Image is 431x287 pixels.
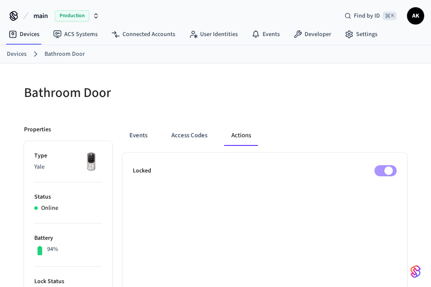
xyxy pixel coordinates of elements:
p: Status [34,193,102,202]
p: Lock Status [34,277,102,286]
a: User Identities [182,27,245,42]
img: SeamLogoGradient.69752ec5.svg [410,265,421,278]
span: Find by ID [354,12,380,20]
a: Bathroom Door [45,50,85,59]
a: Settings [338,27,384,42]
button: Access Codes [165,125,214,146]
p: Online [41,204,58,213]
h5: Bathroom Door [24,84,210,102]
a: Developer [287,27,338,42]
button: Events [123,125,154,146]
p: Yale [34,163,102,172]
a: Devices [2,27,46,42]
p: Battery [34,234,102,243]
img: Yale Assure Touchscreen Wifi Smart Lock, Satin Nickel, Front [81,151,102,173]
p: Type [34,151,102,160]
p: 94% [47,245,58,254]
span: AK [408,8,423,24]
p: Properties [24,125,51,134]
div: ant example [123,125,407,146]
p: Locked [133,166,151,175]
div: Find by ID⌘ K [338,8,404,24]
a: Connected Accounts [105,27,182,42]
span: main [33,11,48,21]
a: ACS Systems [46,27,105,42]
a: Events [245,27,287,42]
a: Devices [7,50,27,59]
button: Actions [224,125,258,146]
span: Production [55,10,89,21]
span: ⌘ K [383,12,397,20]
button: AK [407,7,424,24]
